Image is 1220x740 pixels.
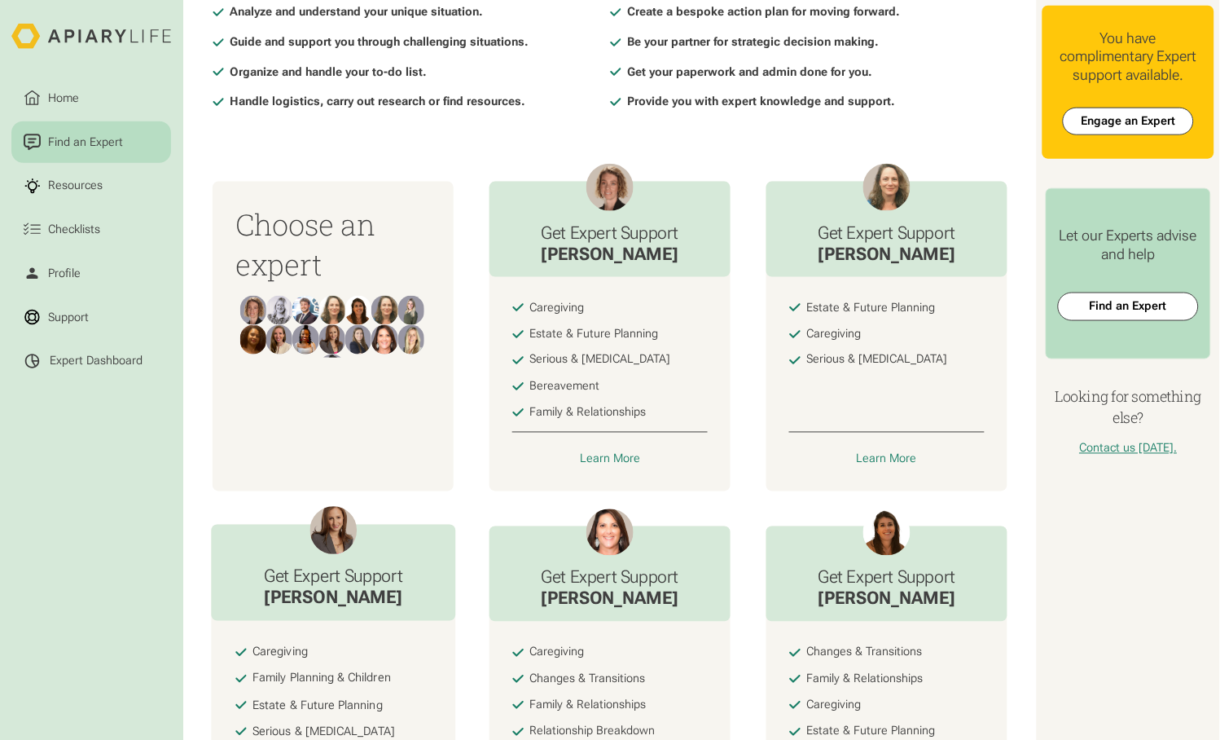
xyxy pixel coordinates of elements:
[46,134,126,152] div: Find an Expert
[530,301,585,315] div: Caregiving
[818,244,955,266] div: [PERSON_NAME]
[818,567,955,588] h3: Get Expert Support
[807,698,862,713] div: Caregiving
[818,222,955,244] h3: Get Expert Support
[807,672,924,687] div: Family & Relationships
[1055,29,1203,84] div: You have complimentary Expert support available.
[530,380,600,394] div: Bereavement
[807,353,948,368] div: Serious & [MEDICAL_DATA]
[512,451,707,469] a: Learn More
[46,265,84,283] div: Profile
[235,205,430,284] h3: Choose an expert
[11,253,171,294] a: Profile
[807,327,862,341] div: Caregiving
[580,452,640,467] div: Learn More
[46,90,82,108] div: Home
[11,209,171,250] a: Checklists
[1058,227,1198,263] div: Let our Experts advise and help
[252,672,391,686] div: Family Planning & Children
[1042,386,1213,430] h4: Looking for something else?
[807,301,936,315] div: Estate & Future Planning
[11,297,171,338] a: Support
[252,698,383,713] div: Estate & Future Planning
[789,451,984,469] a: Learn More
[530,645,585,660] div: Caregiving
[46,309,92,327] div: Support
[230,33,529,51] div: Guide and support you through challenging situations.
[1058,293,1198,320] a: Find an Expert
[530,406,647,421] div: Family & Relationships
[264,566,403,588] h3: Get Expert Support
[11,78,171,119] a: Home
[857,452,917,467] div: Learn More
[11,165,171,206] a: Resources
[264,588,403,610] div: [PERSON_NAME]
[628,64,873,81] div: Get your paperwork and admin done for you.
[11,121,171,162] a: Find an Expert
[530,725,656,739] div: Relationship Breakdown
[46,178,106,196] div: Resources
[530,353,671,368] div: Serious & [MEDICAL_DATA]
[230,3,483,21] div: Analyze and understand your unique situation.
[628,33,880,51] div: Be your partner for strategic decision making.
[818,588,955,610] div: [PERSON_NAME]
[530,698,647,713] div: Family & Relationships
[252,645,308,660] div: Caregiving
[807,725,936,739] div: Estate & Future Planning
[230,93,525,111] div: Handle logistics, carry out research or find resources.
[252,725,395,740] div: Serious & [MEDICAL_DATA]
[1063,108,1194,135] a: Engage an Expert
[46,221,103,239] div: Checklists
[541,222,678,244] h3: Get Expert Support
[1080,442,1178,456] a: Contact us [DATE].
[628,3,901,21] div: Create a bespoke action plan for moving forward.
[11,341,171,382] a: Expert Dashboard
[530,327,659,341] div: Estate & Future Planning
[628,93,896,111] div: Provide you with expert knowledge and support.
[541,567,678,588] h3: Get Expert Support
[530,672,646,687] div: Changes & Transitions
[230,64,427,81] div: Organize and handle your to-do list.
[50,355,143,369] div: Expert Dashboard
[807,645,923,660] div: Changes & Transitions
[541,244,678,266] div: [PERSON_NAME]
[541,588,678,610] div: [PERSON_NAME]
